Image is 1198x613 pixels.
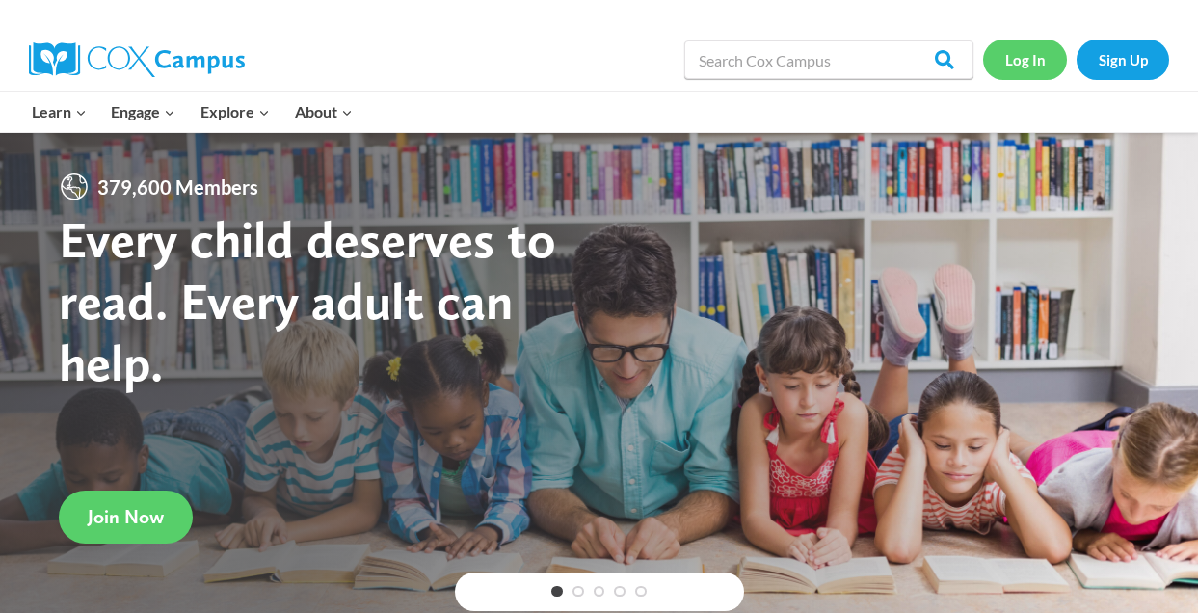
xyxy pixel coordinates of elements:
[635,586,647,598] a: 5
[614,586,626,598] a: 4
[19,92,364,132] nav: Primary Navigation
[551,586,563,598] a: 1
[684,40,973,79] input: Search Cox Campus
[983,40,1067,79] a: Log In
[594,586,605,598] a: 3
[188,92,282,132] button: Child menu of Explore
[88,505,164,528] span: Join Now
[572,586,584,598] a: 2
[282,92,365,132] button: Child menu of About
[1077,40,1169,79] a: Sign Up
[90,172,266,202] span: 379,600 Members
[983,40,1169,79] nav: Secondary Navigation
[99,92,189,132] button: Child menu of Engage
[19,92,99,132] button: Child menu of Learn
[59,208,556,392] strong: Every child deserves to read. Every adult can help.
[29,42,245,77] img: Cox Campus
[59,491,193,544] a: Join Now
